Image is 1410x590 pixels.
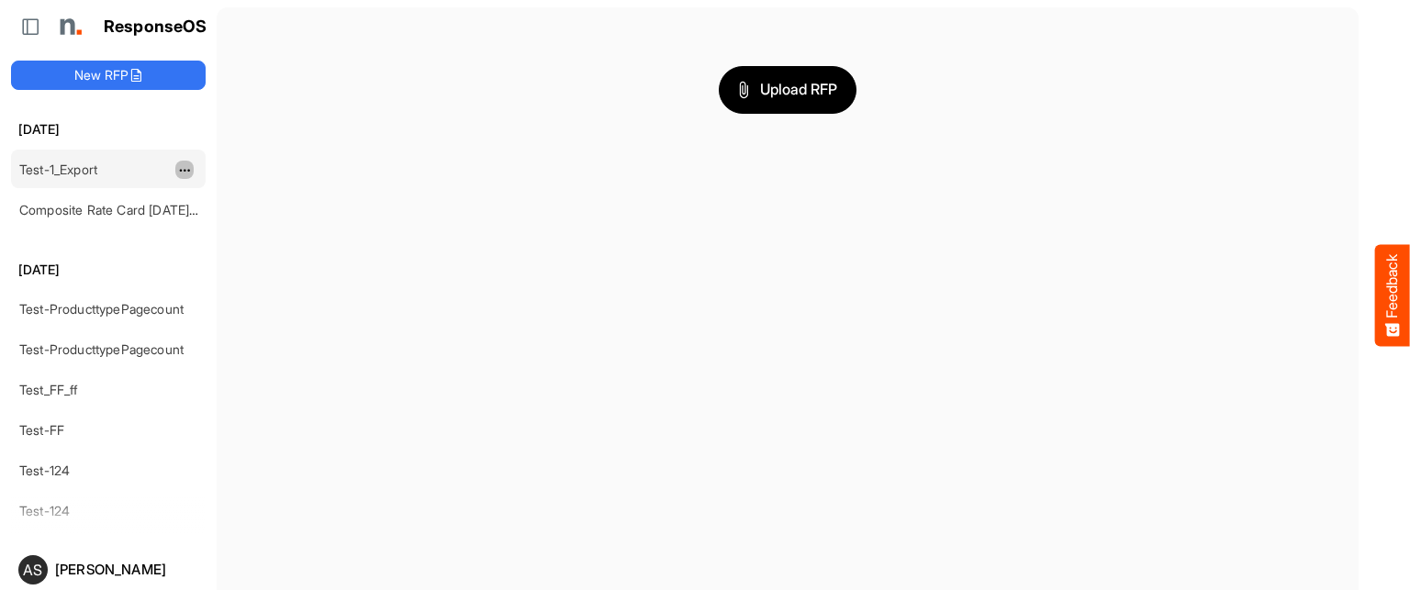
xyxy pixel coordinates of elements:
[104,17,207,37] h1: ResponseOS
[11,61,206,90] button: New RFP
[19,422,64,438] a: Test-FF
[1375,244,1410,346] button: Feedback
[738,78,837,102] span: Upload RFP
[19,301,184,317] a: Test-ProducttypePagecount
[50,8,87,45] img: Northell
[175,161,194,179] button: dropdownbutton
[11,119,206,139] h6: [DATE]
[19,161,97,177] a: Test-1_Export
[11,260,206,280] h6: [DATE]
[19,462,70,478] a: Test-124
[719,66,856,114] button: Upload RFP
[19,341,184,357] a: Test-ProducttypePagecount
[55,562,198,576] div: [PERSON_NAME]
[23,562,42,577] span: AS
[19,382,78,397] a: Test_FF_ff
[19,202,257,217] a: Composite Rate Card [DATE]_smaller (4)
